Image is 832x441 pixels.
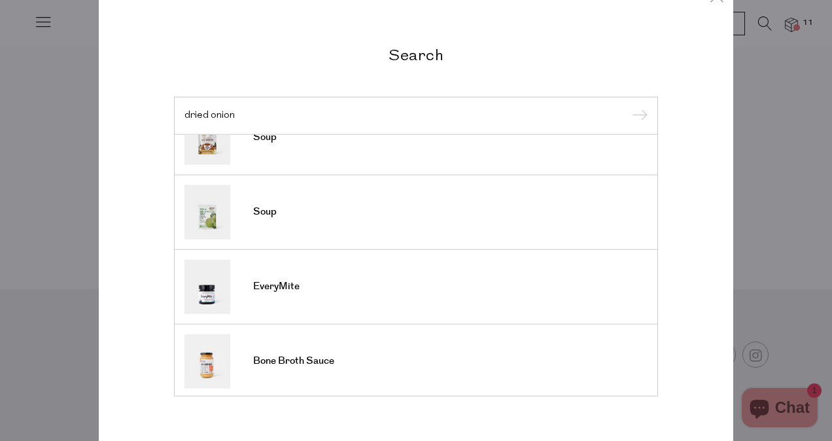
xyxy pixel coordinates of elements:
[253,280,300,293] span: EveryMite
[253,205,277,219] span: Soup
[184,110,230,164] img: Soup
[184,111,648,120] input: Search
[184,110,648,164] a: Soup
[184,185,230,239] img: Soup
[184,185,648,239] a: Soup
[184,334,230,388] img: Bone Broth Sauce
[253,131,277,144] span: Soup
[253,355,334,368] span: Bone Broth Sauce
[184,259,648,313] a: EveryMite
[184,334,648,388] a: Bone Broth Sauce
[184,259,230,313] img: EveryMite
[174,45,658,64] h2: Search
